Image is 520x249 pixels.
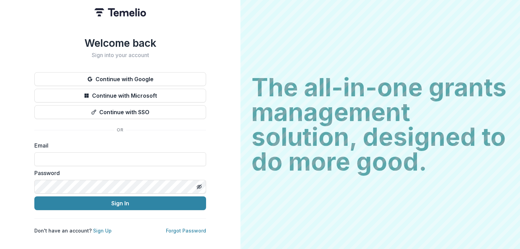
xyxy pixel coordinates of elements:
[166,228,206,234] a: Forgot Password
[194,181,205,192] button: Toggle password visibility
[34,52,206,58] h2: Sign into your account
[93,228,112,234] a: Sign Up
[34,227,112,234] p: Don't have an account?
[34,141,202,150] label: Email
[34,89,206,102] button: Continue with Microsoft
[34,169,202,177] label: Password
[94,8,146,17] img: Temelio
[34,37,206,49] h1: Welcome back
[34,105,206,119] button: Continue with SSO
[34,72,206,86] button: Continue with Google
[34,196,206,210] button: Sign In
